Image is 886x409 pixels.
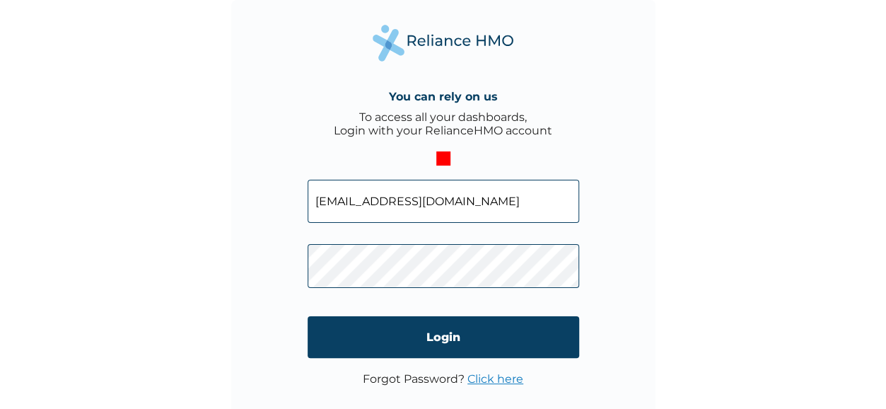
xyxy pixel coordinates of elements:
[363,372,523,386] p: Forgot Password?
[467,372,523,386] a: Click here
[308,316,579,358] input: Login
[334,110,552,137] div: To access all your dashboards, Login with your RelianceHMO account
[389,90,498,103] h4: You can rely on us
[373,25,514,61] img: Reliance Health's Logo
[308,180,579,223] input: Email address or HMO ID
